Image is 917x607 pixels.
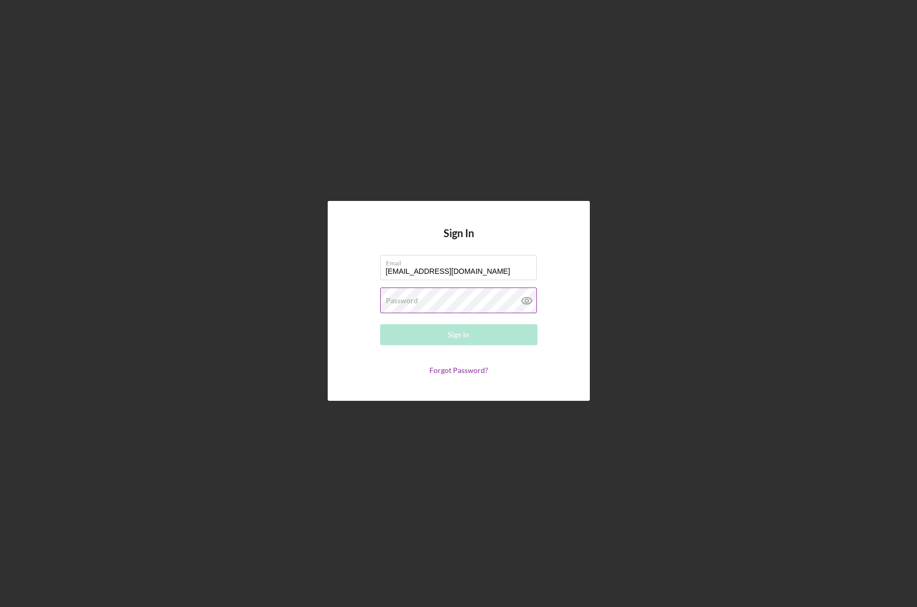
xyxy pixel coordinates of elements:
a: Forgot Password? [429,366,488,375]
h4: Sign In [444,227,474,255]
label: Password [386,296,418,305]
label: Email [386,255,537,267]
button: Sign In [380,324,537,345]
div: Sign In [448,324,469,345]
